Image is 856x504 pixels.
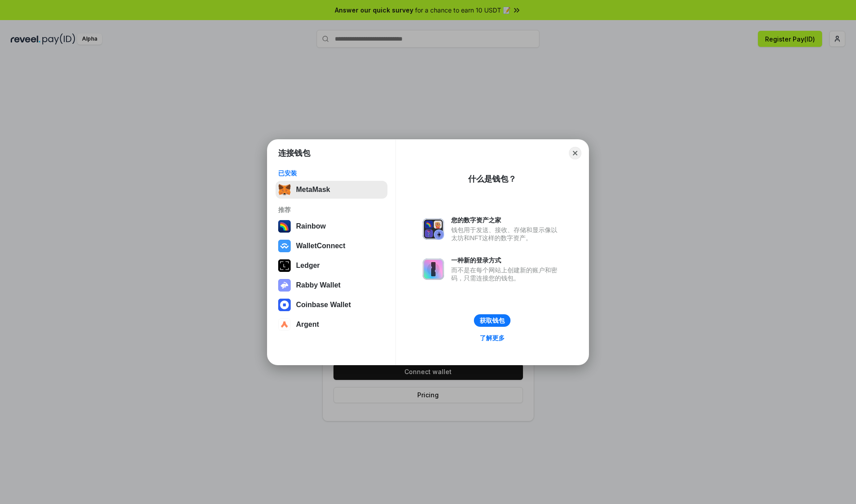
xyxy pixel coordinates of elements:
[278,220,291,233] img: svg+xml,%3Csvg%20width%3D%22120%22%20height%3D%22120%22%20viewBox%3D%220%200%20120%20120%22%20fil...
[276,296,387,314] button: Coinbase Wallet
[474,332,510,344] a: 了解更多
[276,276,387,294] button: Rabby Wallet
[276,217,387,235] button: Rainbow
[451,266,562,282] div: 而不是在每个网站上创建新的账户和密码，只需连接您的钱包。
[296,321,319,329] div: Argent
[423,218,444,240] img: svg+xml,%3Csvg%20xmlns%3D%22http%3A%2F%2Fwww.w3.org%2F2000%2Fsvg%22%20fill%3D%22none%22%20viewBox...
[278,318,291,331] img: svg+xml,%3Csvg%20width%3D%2228%22%20height%3D%2228%22%20viewBox%3D%220%200%2028%2028%22%20fill%3D...
[423,258,444,280] img: svg+xml,%3Csvg%20xmlns%3D%22http%3A%2F%2Fwww.w3.org%2F2000%2Fsvg%22%20fill%3D%22none%22%20viewBox...
[278,259,291,272] img: svg+xml,%3Csvg%20xmlns%3D%22http%3A%2F%2Fwww.w3.org%2F2000%2Fsvg%22%20width%3D%2228%22%20height%3...
[296,262,320,270] div: Ledger
[278,206,385,214] div: 推荐
[278,240,291,252] img: svg+xml,%3Csvg%20width%3D%2228%22%20height%3D%2228%22%20viewBox%3D%220%200%2028%2028%22%20fill%3D...
[276,257,387,275] button: Ledger
[474,314,510,327] button: 获取钱包
[451,226,562,242] div: 钱包用于发送、接收、存储和显示像以太坊和NFT这样的数字资产。
[296,301,351,309] div: Coinbase Wallet
[569,147,581,159] button: Close
[480,317,505,325] div: 获取钱包
[276,181,387,199] button: MetaMask
[296,281,341,289] div: Rabby Wallet
[278,148,310,158] h1: 连接钱包
[278,169,385,177] div: 已安装
[296,222,326,230] div: Rainbow
[278,183,291,196] img: svg+xml,%3Csvg%20fill%3D%22none%22%20height%3D%2233%22%20viewBox%3D%220%200%2035%2033%22%20width%...
[278,299,291,311] img: svg+xml,%3Csvg%20width%3D%2228%22%20height%3D%2228%22%20viewBox%3D%220%200%2028%2028%22%20fill%3D...
[276,237,387,255] button: WalletConnect
[480,334,505,342] div: 了解更多
[451,256,562,264] div: 一种新的登录方式
[468,174,516,184] div: 什么是钱包？
[276,316,387,333] button: Argent
[278,279,291,292] img: svg+xml,%3Csvg%20xmlns%3D%22http%3A%2F%2Fwww.w3.org%2F2000%2Fsvg%22%20fill%3D%22none%22%20viewBox...
[296,242,346,250] div: WalletConnect
[451,216,562,224] div: 您的数字资产之家
[296,186,330,194] div: MetaMask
